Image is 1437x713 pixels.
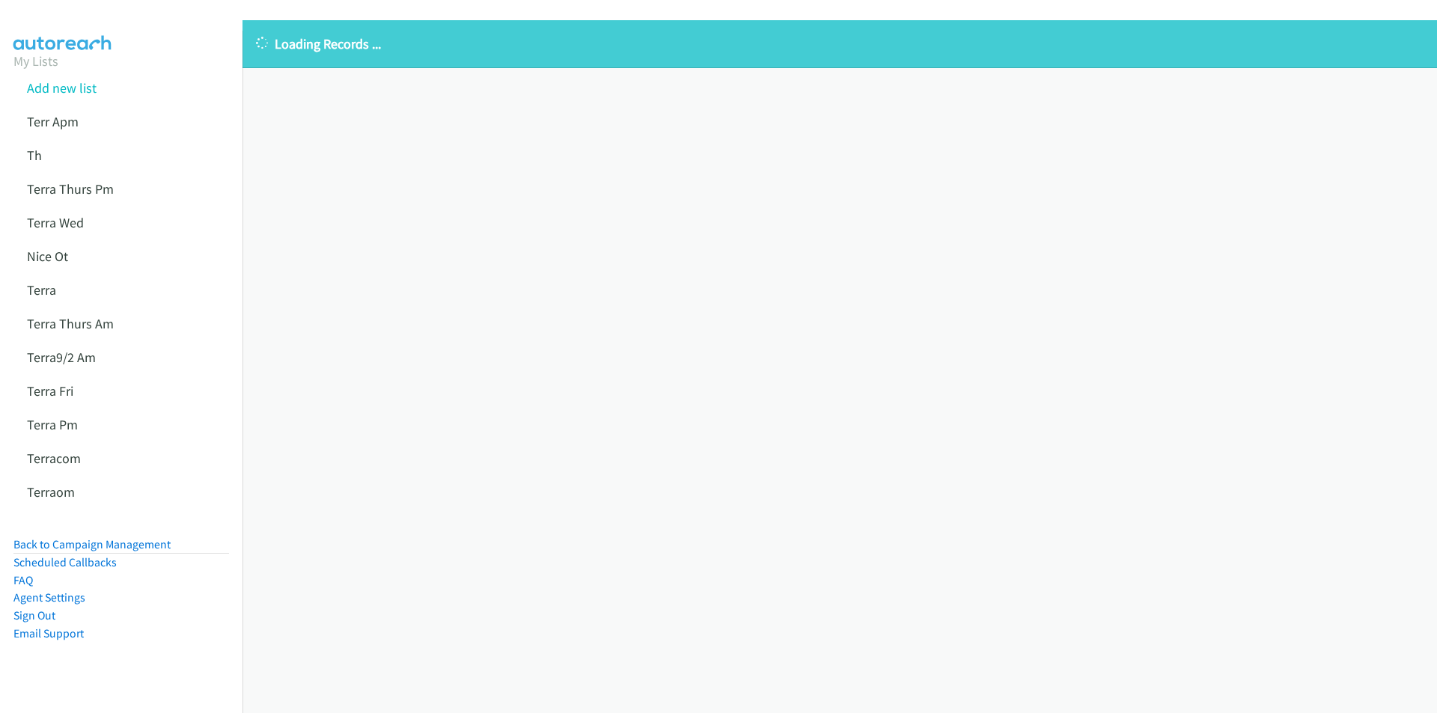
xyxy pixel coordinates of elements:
[27,382,73,400] a: Terra Fri
[27,416,78,433] a: Terra Pm
[13,52,58,70] a: My Lists
[27,349,96,366] a: Terra9/2 Am
[13,537,171,551] a: Back to Campaign Management
[13,555,117,569] a: Scheduled Callbacks
[13,590,85,605] a: Agent Settings
[27,79,97,97] a: Add new list
[27,450,81,467] a: Terracom
[27,147,42,164] a: Th
[256,34,1424,54] p: Loading Records ...
[13,573,33,587] a: FAQ
[27,281,56,299] a: Terra
[13,626,84,640] a: Email Support
[27,315,114,332] a: Terra Thurs Am
[27,214,84,231] a: Terra Wed
[27,483,75,501] a: Terraom
[13,608,55,622] a: Sign Out
[27,113,79,130] a: Terr Apm
[27,248,68,265] a: Nice Ot
[27,180,114,198] a: Terra Thurs Pm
